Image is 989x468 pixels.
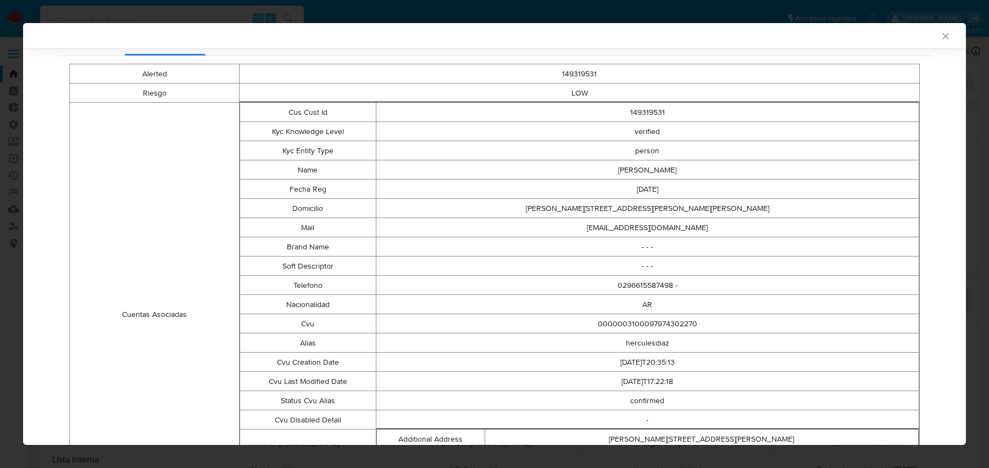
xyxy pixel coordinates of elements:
[240,333,376,353] td: Alias
[240,372,376,391] td: Cvu Last Modified Date
[240,410,376,430] td: Cvu Disabled Detail
[240,180,376,199] td: Fecha Reg
[70,83,240,103] td: Riesgo
[376,430,485,449] td: Additional Address
[376,295,919,314] td: AR
[376,199,919,218] td: [PERSON_NAME][STREET_ADDRESS][PERSON_NAME][PERSON_NAME]
[240,141,376,160] td: Kyc Entity Type
[240,295,376,314] td: Nacionalidad
[240,160,376,180] td: Name
[376,333,919,353] td: herculesdiaz
[940,31,950,41] button: Cerrar ventana
[376,372,919,391] td: [DATE]T17:22:18
[240,122,376,141] td: Kyc Knowledge Level
[376,257,919,276] td: - - -
[240,64,920,83] td: 149319531
[376,180,919,199] td: [DATE]
[240,83,920,103] td: LOW
[240,199,376,218] td: Domicilio
[376,410,919,430] td: -
[376,160,919,180] td: [PERSON_NAME]
[376,353,919,372] td: [DATE]T20:35:13
[240,257,376,276] td: Soft Descriptor
[240,237,376,257] td: Brand Name
[376,391,919,410] td: confirmed
[23,23,966,445] div: closure-recommendation-modal
[240,103,376,122] td: Cus Cust Id
[376,276,919,295] td: 0296615587498 -
[376,237,919,257] td: - - -
[240,353,376,372] td: Cvu Creation Date
[240,391,376,410] td: Status Cvu Alias
[240,218,376,237] td: Mail
[240,276,376,295] td: Telefono
[376,103,919,122] td: 149319531
[376,122,919,141] td: verified
[240,314,376,333] td: Cvu
[376,314,919,333] td: 0000003100097974302270
[485,430,918,449] td: [PERSON_NAME][STREET_ADDRESS][PERSON_NAME]
[376,141,919,160] td: person
[70,64,240,83] td: Alerted
[376,218,919,237] td: [EMAIL_ADDRESS][DOMAIN_NAME]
